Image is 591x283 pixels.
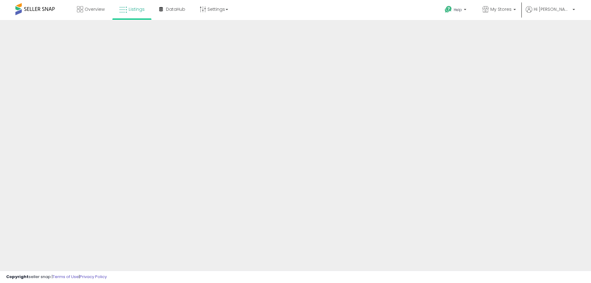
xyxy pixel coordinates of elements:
a: Terms of Use [53,274,79,280]
span: Listings [129,6,145,12]
a: Hi [PERSON_NAME] [526,6,575,20]
span: Hi [PERSON_NAME] [534,6,571,12]
a: Privacy Policy [80,274,107,280]
span: Overview [85,6,105,12]
span: DataHub [166,6,185,12]
strong: Copyright [6,274,29,280]
span: Help [454,7,462,12]
div: seller snap | | [6,274,107,280]
a: Help [440,1,472,20]
span: My Stores [490,6,512,12]
i: Get Help [444,6,452,13]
